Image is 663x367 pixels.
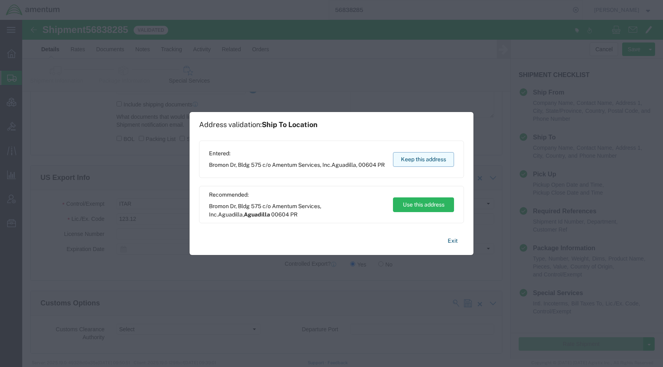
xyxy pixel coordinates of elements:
span: PR [377,162,385,168]
span: 00604 [271,211,289,218]
span: Ship To Location [262,120,318,129]
span: Bromon Dr, Bldg 575 c/o Amentum Services, Inc. , [209,161,385,169]
span: Aguadilla [331,162,356,168]
span: PR [290,211,297,218]
span: Bromon Dr, Bldg 575 c/o Amentum Services, Inc. , [209,202,385,219]
h1: Address validation: [199,120,318,129]
button: Keep this address [393,152,454,167]
button: Exit [441,234,464,248]
span: Aguadilla [244,211,270,218]
span: Entered: [209,149,385,158]
span: Aguadilla [218,211,243,218]
span: 00604 [358,162,376,168]
button: Use this address [393,197,454,212]
span: Recommended: [209,191,385,199]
